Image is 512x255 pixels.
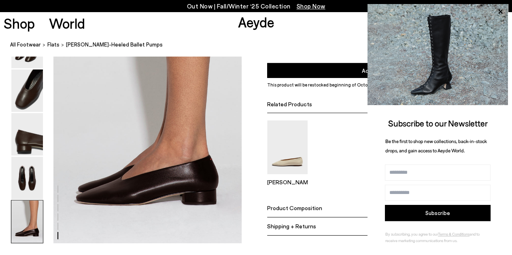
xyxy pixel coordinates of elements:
[4,16,35,30] a: Shop
[267,120,308,174] img: Kirsten Ballet Flats
[49,16,85,30] a: World
[47,40,59,49] a: flats
[11,200,43,243] img: Delia Low-Heeled Ballet Pumps - Image 6
[238,13,274,30] a: Aeyde
[267,81,487,89] p: This product will be restocked beginning of October.
[368,4,508,105] img: 2a6287a1333c9a56320fd6e7b3c4a9a9.jpg
[47,41,59,48] span: flats
[10,40,41,49] a: All Footwear
[187,1,325,11] p: Out Now | Fall/Winter ‘25 Collection
[66,40,163,49] span: [PERSON_NAME]-Heeled Ballet Pumps
[11,157,43,199] img: Delia Low-Heeled Ballet Pumps - Image 5
[267,169,308,185] a: Kirsten Ballet Flats [PERSON_NAME]
[297,2,325,10] span: Navigate to /collections/new-in
[267,179,308,185] p: [PERSON_NAME]
[267,223,316,230] span: Shipping + Returns
[388,118,488,128] span: Subscribe to our Newsletter
[362,67,392,74] span: Add to Cart
[267,63,487,78] button: Add to Cart
[267,204,322,211] span: Product Composition
[385,138,487,153] span: Be the first to shop new collections, back-in-stock drops, and gain access to Aeyde World.
[267,100,312,107] span: Related Products
[11,70,43,112] img: Delia Low-Heeled Ballet Pumps - Image 3
[10,34,512,56] nav: breadcrumb
[385,205,491,221] button: Subscribe
[11,113,43,156] img: Delia Low-Heeled Ballet Pumps - Image 4
[438,232,470,236] a: Terms & Conditions
[385,232,438,236] span: By subscribing, you agree to our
